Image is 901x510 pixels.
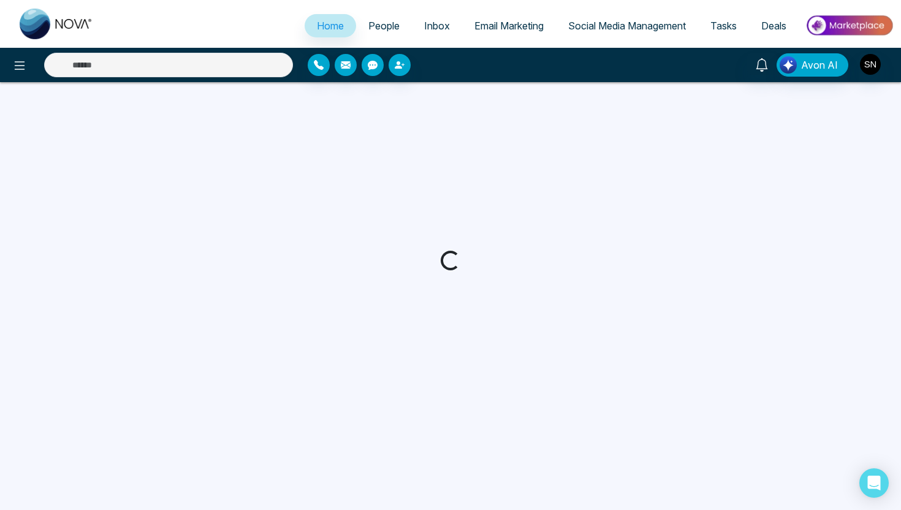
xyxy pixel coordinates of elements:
img: Lead Flow [780,56,797,74]
span: Tasks [710,20,737,32]
img: User Avatar [860,54,881,75]
span: Social Media Management [568,20,686,32]
img: Market-place.gif [805,12,894,39]
a: Email Marketing [462,14,556,37]
span: People [368,20,400,32]
a: Inbox [412,14,462,37]
a: People [356,14,412,37]
span: Email Marketing [474,20,544,32]
a: Home [305,14,356,37]
a: Tasks [698,14,749,37]
span: Avon AI [801,58,838,72]
div: Open Intercom Messenger [859,468,889,498]
button: Avon AI [777,53,848,77]
img: Nova CRM Logo [20,9,93,39]
span: Home [317,20,344,32]
span: Inbox [424,20,450,32]
span: Deals [761,20,786,32]
a: Deals [749,14,799,37]
a: Social Media Management [556,14,698,37]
